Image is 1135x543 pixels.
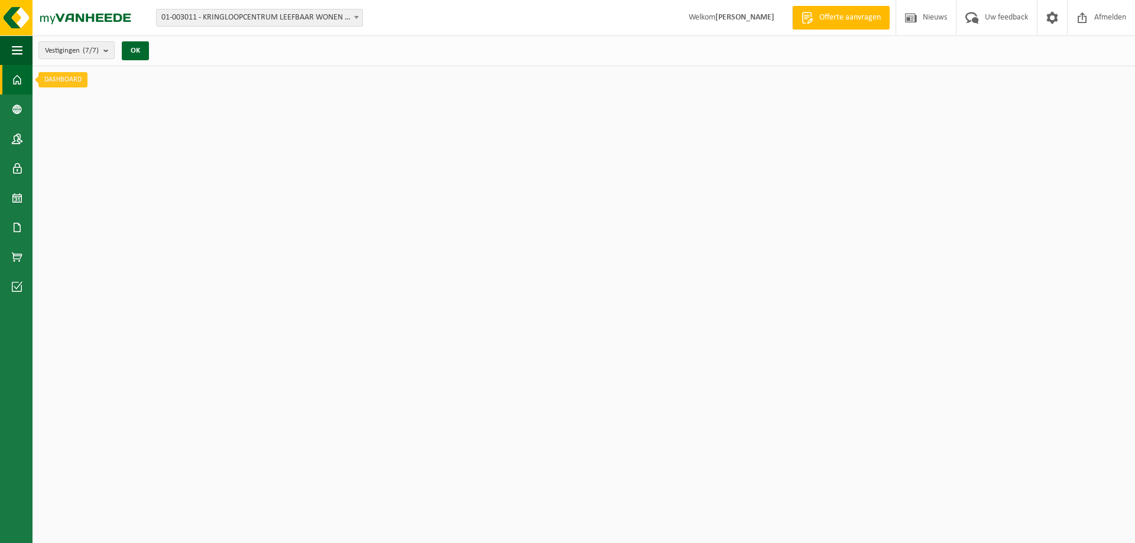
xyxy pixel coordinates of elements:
button: OK [122,41,149,60]
span: Vestigingen [45,42,99,60]
span: Offerte aanvragen [816,12,884,24]
span: 01-003011 - KRINGLOOPCENTRUM LEEFBAAR WONEN - RUDDERVOORDE [157,9,362,26]
button: Vestigingen(7/7) [38,41,115,59]
a: Offerte aanvragen [792,6,890,30]
strong: [PERSON_NAME] [715,13,774,22]
count: (7/7) [83,47,99,54]
span: 01-003011 - KRINGLOOPCENTRUM LEEFBAAR WONEN - RUDDERVOORDE [156,9,363,27]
